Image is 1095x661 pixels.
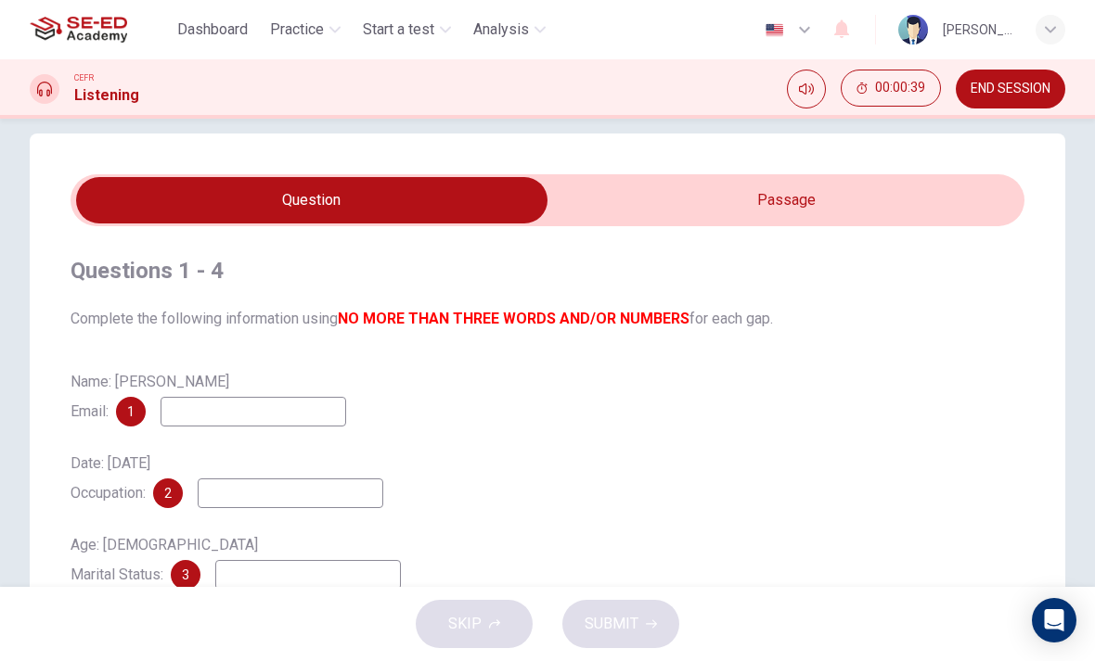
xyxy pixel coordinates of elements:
span: CEFR [74,71,94,84]
button: Analysis [466,13,553,46]
span: Name: [PERSON_NAME] Email: [71,373,229,420]
img: SE-ED Academy logo [30,11,127,48]
button: Dashboard [170,13,255,46]
a: SE-ED Academy logo [30,11,170,48]
button: Practice [263,13,348,46]
span: 2 [164,487,172,500]
h4: Questions 1 - 4 [71,256,1024,286]
span: Dashboard [177,19,248,41]
span: Complete the following information using for each gap. [71,308,1024,330]
span: Age: [DEMOGRAPHIC_DATA] Marital Status: [71,536,258,583]
span: 3 [182,568,189,581]
div: [PERSON_NAME] [943,19,1013,41]
b: NO MORE THAN THREE WORDS AND/OR NUMBERS [338,310,689,327]
span: 00:00:39 [875,81,925,95]
div: Open Intercom Messenger [1032,598,1076,642]
span: Analysis [473,19,529,41]
span: 1 [127,405,135,418]
button: Start a test [355,13,458,46]
span: Start a test [363,19,434,41]
div: Hide [841,70,941,108]
span: Date: [DATE] Occupation: [71,454,150,502]
img: en [763,23,786,37]
button: 00:00:39 [841,70,941,107]
button: END SESSION [956,70,1065,108]
h1: Listening [74,84,139,107]
span: END SESSION [971,82,1050,96]
span: Practice [270,19,324,41]
div: Mute [787,70,826,108]
img: Profile picture [898,15,928,44]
